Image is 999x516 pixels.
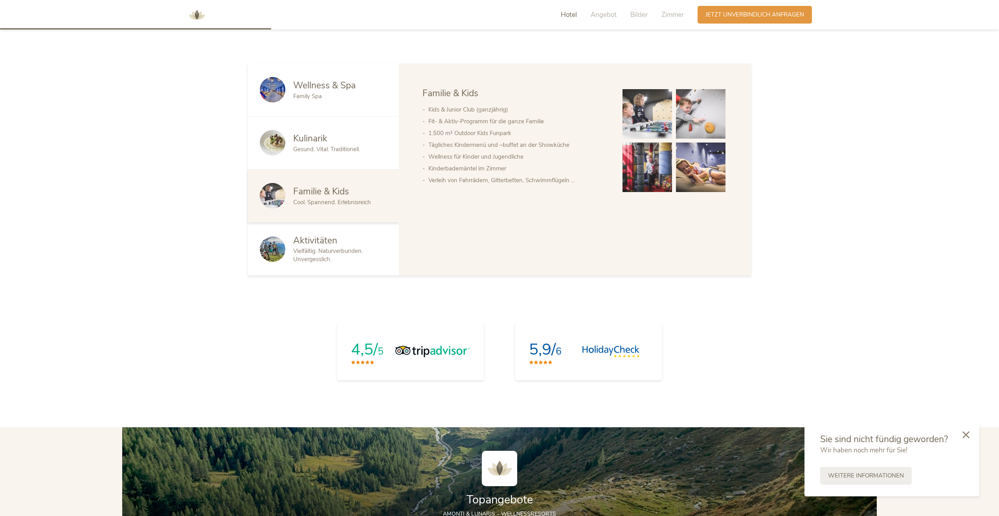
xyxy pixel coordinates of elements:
li: Kids & Junior Club (ganzjährig) [428,104,607,115]
li: 1.500 m² Outdoor Kids Funpark [428,127,607,139]
span: Family Spa [293,92,322,100]
span: Sie sind nicht fündig geworden? [820,433,948,445]
span: 5,9/ [529,339,556,360]
span: 5 [378,345,384,358]
a: Weitere Informationen [820,467,912,485]
span: Familie & Kids [422,87,478,99]
img: Tripadvisor [395,346,470,357]
span: 6 [556,345,562,358]
span: Aktivitäten [293,234,337,247]
span: Vielfältig. Naturverbunden. Unvergesslich. [293,247,363,263]
a: 4,5/5Tripadvisor [337,323,484,380]
a: AMONTI & LUNARIS Wellnessresort [185,12,209,17]
span: Hotel [561,10,577,19]
li: Tägliches Kindermenü und –buffet an der Showküche [428,139,607,151]
span: Wir haben noch mehr für Sie! [820,446,907,455]
span: Gesund. Vital. Traditionell. [293,145,360,153]
span: Angebot [591,10,617,19]
li: Fit- & Aktiv-Programm für die ganze Familie [428,115,607,127]
span: Wellness & Spa [293,79,356,91]
span: Weitere Informationen [828,472,904,480]
span: Topangebote [466,492,533,507]
img: AMONTI & LUNARIS Wellnessresort [185,3,209,27]
li: Wellness für Kinder und Jugendliche [428,151,607,163]
img: AMONTI & LUNARIS Wellnessresort [482,451,517,486]
img: HolidayCheck [582,346,640,357]
li: Verleih von Fahrrädern, Gitterbetten, Schwimmflügeln … [428,174,607,186]
a: 5,9/6HolidayCheck [515,323,662,380]
span: Kulinarik [293,132,327,145]
span: 4,5/ [351,339,378,360]
span: Zimmer [661,10,684,19]
span: Familie & Kids [293,185,349,198]
li: Kinderbademäntel im Zimmer [428,163,607,174]
span: Bilder [630,10,648,19]
span: Jetzt unverbindlich anfragen [705,11,804,19]
span: Cool. Spannend. Erlebnisreich [293,198,371,206]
